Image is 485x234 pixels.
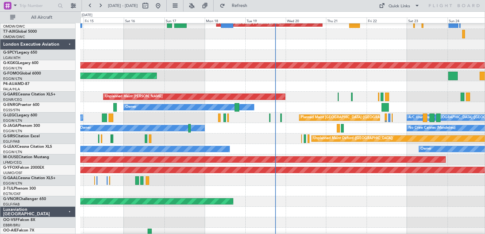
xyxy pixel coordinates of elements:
[226,3,253,8] span: Refresh
[3,171,22,175] a: UUMO/OSF
[3,35,25,39] a: OMDW/DWC
[3,93,56,96] a: G-GARECessna Citation XLS+
[3,103,18,107] span: G-ENRG
[313,134,393,143] div: Unplanned Maint Oxford ([GEOGRAPHIC_DATA])
[3,114,17,117] span: G-LEGC
[3,134,15,138] span: G-SIRS
[3,150,22,154] a: EGGW/LTN
[3,176,56,180] a: G-GAALCessna Citation XLS+
[83,17,124,23] div: Fri 15
[3,97,22,102] a: EGNR/CEG
[3,61,38,65] a: G-KGKGLegacy 600
[376,1,423,11] button: Quick Links
[3,197,46,201] a: G-VNORChallenger 650
[286,17,326,23] div: Wed 20
[367,17,407,23] div: Fri 22
[326,17,366,23] div: Thu 21
[3,229,34,232] a: OO-AIEFalcon 7X
[3,229,17,232] span: OO-AIE
[3,118,22,123] a: EGGW/LTN
[3,192,21,196] a: EGTK/OXF
[124,17,164,23] div: Sat 16
[3,145,52,149] a: G-LEAXCessna Citation XLS
[3,166,44,170] a: G-YFOXFalcon 2000EX
[3,82,30,86] a: P4-AUAMD-87
[3,187,36,191] a: 2-TIJLPhenom 300
[301,113,401,122] div: Planned Maint [GEOGRAPHIC_DATA] ([GEOGRAPHIC_DATA])
[3,223,20,228] a: EBBR/BRU
[3,134,40,138] a: G-SIRSCitation Excel
[3,30,37,34] a: T7-AIXGlobal 5000
[3,51,17,55] span: G-SPCY
[3,24,25,29] a: OMDW/DWC
[245,17,286,23] div: Tue 19
[3,139,20,144] a: EGLF/FAB
[3,202,20,207] a: EGLF/FAB
[3,145,17,149] span: G-LEAX
[3,187,14,191] span: 2-TIJL
[3,166,18,170] span: G-YFOX
[421,144,431,154] div: Owner
[3,103,39,107] a: G-ENRGPraetor 600
[3,93,18,96] span: G-GARE
[3,160,22,165] a: LFMD/CEQ
[82,13,92,18] div: [DATE]
[108,3,138,9] span: [DATE] - [DATE]
[205,17,245,23] div: Mon 18
[3,108,20,113] a: EGSS/STN
[3,72,41,75] a: G-FOMOGlobal 6000
[3,72,19,75] span: G-FOMO
[7,12,69,23] button: All Aircraft
[17,15,67,20] span: All Aircraft
[3,87,20,92] a: FALA/HLA
[105,92,163,101] div: Unplanned Maint [PERSON_NAME]
[3,66,22,71] a: EGGW/LTN
[3,51,37,55] a: G-SPCYLegacy 650
[3,218,35,222] a: OO-VSFFalcon 8X
[125,102,136,112] div: Owner
[217,1,255,11] button: Refresh
[3,114,37,117] a: G-LEGCLegacy 600
[3,155,49,159] a: M-OUSECitation Mustang
[3,61,18,65] span: G-KGKG
[80,123,91,133] div: Owner
[407,17,447,23] div: Sat 23
[3,124,40,128] a: G-JAGAPhenom 300
[3,76,22,81] a: EGGW/LTN
[3,218,18,222] span: OO-VSF
[389,3,410,10] div: Quick Links
[218,19,281,28] div: Planned Maint Dubai (Al Maktoum Intl)
[3,181,22,186] a: EGGW/LTN
[3,30,15,34] span: T7-AIX
[3,176,18,180] span: G-GAAL
[3,197,19,201] span: G-VNOR
[3,155,18,159] span: M-OUSE
[409,123,455,133] div: No Crew Cannes (Mandelieu)
[19,1,56,10] input: Trip Number
[164,17,205,23] div: Sun 17
[3,129,22,133] a: EGGW/LTN
[3,124,18,128] span: G-JAGA
[3,55,20,60] a: LGAV/ATH
[3,82,17,86] span: P4-AUA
